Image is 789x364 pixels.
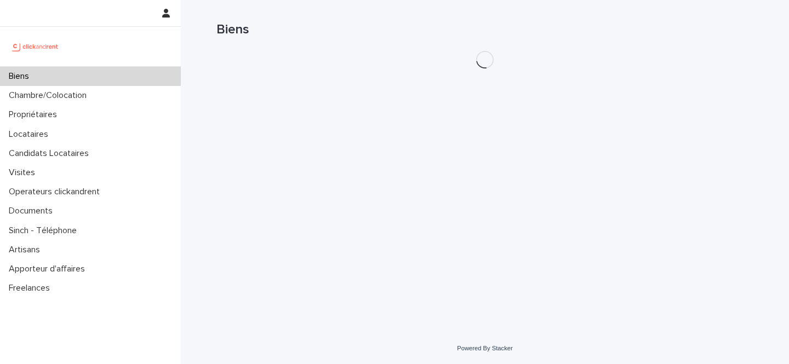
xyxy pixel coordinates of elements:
[216,22,753,38] h1: Biens
[4,264,94,274] p: Apporteur d'affaires
[4,129,57,140] p: Locataires
[4,187,108,197] p: Operateurs clickandrent
[4,148,98,159] p: Candidats Locataires
[4,206,61,216] p: Documents
[4,90,95,101] p: Chambre/Colocation
[457,345,512,351] a: Powered By Stacker
[4,226,85,236] p: Sinch - Téléphone
[4,71,38,82] p: Biens
[4,245,49,255] p: Artisans
[4,167,44,178] p: Visites
[4,109,66,120] p: Propriétaires
[9,36,62,57] img: UCB0brd3T0yccxBKYDjQ
[4,283,59,293] p: Freelances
